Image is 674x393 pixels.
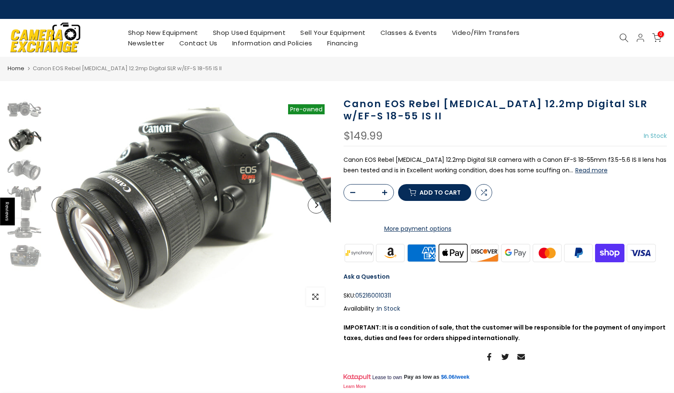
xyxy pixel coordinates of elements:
[444,27,527,38] a: Video/Film Transfers
[485,352,493,362] a: Share on Facebook
[420,190,461,195] span: Add to cart
[8,98,41,123] img: Canon EOS Rebel T3 12.2mp Digital SLR w/EF-S 18-55 IS II Digital Cameras - Digital SLR Cameras Ca...
[575,166,608,174] button: Read more
[658,31,664,37] span: 0
[344,290,667,301] div: SKU:
[344,384,366,389] a: Learn More
[375,243,406,263] img: amazon payments
[344,303,667,314] div: Availability :
[372,374,402,381] span: Lease to own
[205,27,293,38] a: Shop Used Equipment
[320,38,365,48] a: Financing
[344,272,390,281] a: Ask a Question
[625,243,657,263] img: visa
[8,157,41,182] img: Canon EOS Rebel T3 12.2mp Digital SLR w/EF-S 18-55 IS II Digital Cameras - Digital SLR Cameras Ca...
[594,243,626,263] img: shopify pay
[344,98,667,122] h1: Canon EOS Rebel [MEDICAL_DATA] 12.2mp Digital SLR w/EF-S 18-55 IS II
[33,64,222,72] span: Canon EOS Rebel [MEDICAL_DATA] 12.2mp Digital SLR w/EF-S 18-55 IS II
[652,33,661,42] a: 0
[8,127,41,153] img: Canon EOS Rebel T3 12.2mp Digital SLR w/EF-S 18-55 IS II Digital Cameras - Digital SLR Cameras Ca...
[308,197,325,214] button: Next
[293,27,373,38] a: Sell Your Equipment
[344,155,667,176] p: Canon EOS Rebel [MEDICAL_DATA] 12.2mp Digital SLR camera with a Canon EF-S 18-55mm f3.5-5.6 IS II...
[398,184,471,201] button: Add to cart
[121,38,172,48] a: Newsletter
[225,38,320,48] a: Information and Policies
[437,243,469,263] img: apple pay
[8,216,41,241] img: Canon EOS Rebel T3 12.2mp Digital SLR w/EF-S 18-55 IS II Digital Cameras - Digital SLR Cameras Ca...
[8,245,41,270] img: Canon EOS Rebel T3 12.2mp Digital SLR w/EF-S 18-55 IS II Digital Cameras - Digital SLR Cameras Ca...
[406,243,438,263] img: american express
[355,290,391,301] span: 052160010311
[469,243,500,263] img: discover
[501,352,509,362] a: Share on Twitter
[172,38,225,48] a: Contact Us
[45,98,331,312] img: Canon EOS Rebel T3 12.2mp Digital SLR w/EF-S 18-55 IS II Digital Cameras - Digital SLR Cameras Ca...
[8,64,24,73] a: Home
[563,243,594,263] img: paypal
[373,27,444,38] a: Classes & Events
[8,186,41,211] img: Canon EOS Rebel T3 12.2mp Digital SLR w/EF-S 18-55 IS II Digital Cameras - Digital SLR Cameras Ca...
[121,27,205,38] a: Shop New Equipment
[344,131,383,142] div: $149.99
[344,323,666,342] strong: IMPORTANT: It is a condition of sale, that the customer will be responsible for the payment of an...
[377,304,400,313] span: In Stock
[344,224,492,234] a: More payment options
[531,243,563,263] img: master
[441,373,469,381] a: $6.06/week
[344,243,375,263] img: synchrony
[644,132,667,140] span: In Stock
[52,197,68,214] button: Previous
[404,373,440,381] span: Pay as low as
[517,352,525,362] a: Share on Email
[500,243,532,263] img: google pay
